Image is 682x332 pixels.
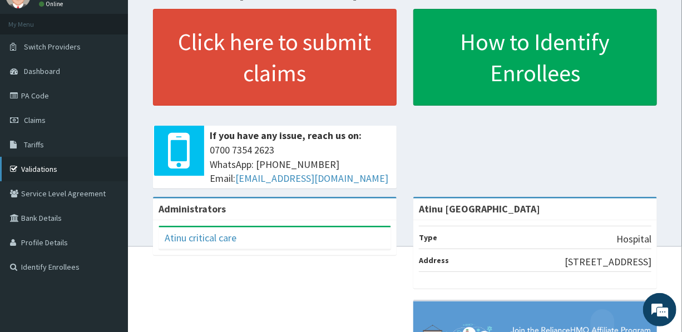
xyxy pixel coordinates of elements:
[419,255,449,265] b: Address
[565,255,651,269] p: [STREET_ADDRESS]
[24,115,46,125] span: Claims
[165,231,236,244] a: Atinu critical care
[210,129,362,142] b: If you have any issue, reach us on:
[419,202,540,215] strong: Atinu [GEOGRAPHIC_DATA]
[159,202,226,215] b: Administrators
[24,42,81,52] span: Switch Providers
[24,140,44,150] span: Tariffs
[153,9,397,106] a: Click here to submit claims
[419,232,437,242] b: Type
[24,66,60,76] span: Dashboard
[235,172,388,185] a: [EMAIL_ADDRESS][DOMAIN_NAME]
[616,232,651,246] p: Hospital
[413,9,657,106] a: How to Identify Enrollees
[210,143,391,186] span: 0700 7354 2623 WhatsApp: [PHONE_NUMBER] Email:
